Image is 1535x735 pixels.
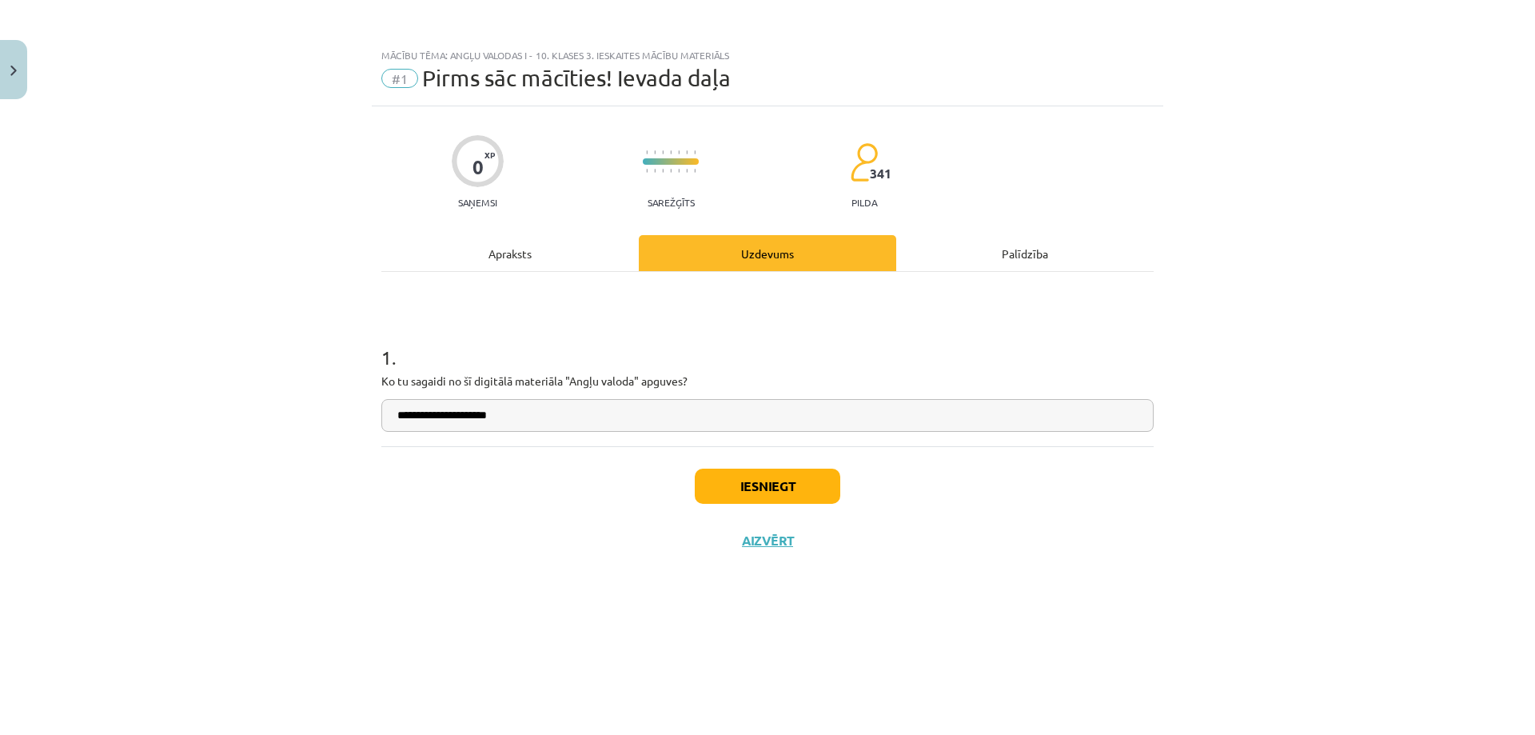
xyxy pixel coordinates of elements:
[678,169,680,173] img: icon-short-line-57e1e144782c952c97e751825c79c345078a6d821885a25fce030b3d8c18986b.svg
[381,235,639,271] div: Apraksts
[670,150,672,154] img: icon-short-line-57e1e144782c952c97e751825c79c345078a6d821885a25fce030b3d8c18986b.svg
[694,150,696,154] img: icon-short-line-57e1e144782c952c97e751825c79c345078a6d821885a25fce030b3d8c18986b.svg
[646,169,648,173] img: icon-short-line-57e1e144782c952c97e751825c79c345078a6d821885a25fce030b3d8c18986b.svg
[870,166,891,181] span: 341
[694,169,696,173] img: icon-short-line-57e1e144782c952c97e751825c79c345078a6d821885a25fce030b3d8c18986b.svg
[381,373,1154,389] p: Ko tu sagaidi no šī digitālā materiāla "Angļu valoda" apguves?
[654,150,656,154] img: icon-short-line-57e1e144782c952c97e751825c79c345078a6d821885a25fce030b3d8c18986b.svg
[381,69,418,88] span: #1
[484,150,495,159] span: XP
[422,65,731,91] span: Pirms sāc mācīties! Ievada daļa
[10,66,17,76] img: icon-close-lesson-0947bae3869378f0d4975bcd49f059093ad1ed9edebbc8119c70593378902aed.svg
[381,50,1154,61] div: Mācību tēma: Angļu valodas i - 10. klases 3. ieskaites mācību materiāls
[670,169,672,173] img: icon-short-line-57e1e144782c952c97e751825c79c345078a6d821885a25fce030b3d8c18986b.svg
[851,197,877,208] p: pilda
[662,169,664,173] img: icon-short-line-57e1e144782c952c97e751825c79c345078a6d821885a25fce030b3d8c18986b.svg
[654,169,656,173] img: icon-short-line-57e1e144782c952c97e751825c79c345078a6d821885a25fce030b3d8c18986b.svg
[381,318,1154,368] h1: 1 .
[850,142,878,182] img: students-c634bb4e5e11cddfef0936a35e636f08e4e9abd3cc4e673bd6f9a4125e45ecb1.svg
[472,156,484,178] div: 0
[646,150,648,154] img: icon-short-line-57e1e144782c952c97e751825c79c345078a6d821885a25fce030b3d8c18986b.svg
[695,469,840,504] button: Iesniegt
[648,197,695,208] p: Sarežģīts
[686,150,688,154] img: icon-short-line-57e1e144782c952c97e751825c79c345078a6d821885a25fce030b3d8c18986b.svg
[896,235,1154,271] div: Palīdzība
[678,150,680,154] img: icon-short-line-57e1e144782c952c97e751825c79c345078a6d821885a25fce030b3d8c18986b.svg
[452,197,504,208] p: Saņemsi
[737,533,798,549] button: Aizvērt
[662,150,664,154] img: icon-short-line-57e1e144782c952c97e751825c79c345078a6d821885a25fce030b3d8c18986b.svg
[639,235,896,271] div: Uzdevums
[686,169,688,173] img: icon-short-line-57e1e144782c952c97e751825c79c345078a6d821885a25fce030b3d8c18986b.svg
